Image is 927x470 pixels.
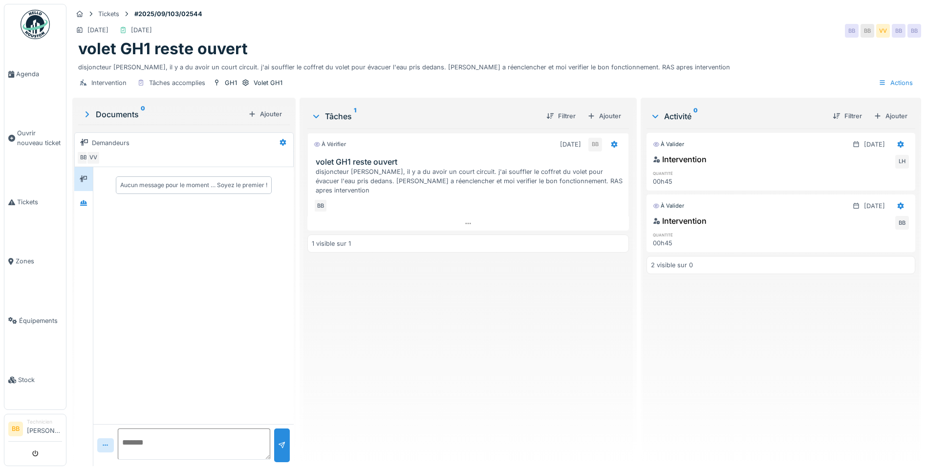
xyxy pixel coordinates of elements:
a: Stock [4,350,66,409]
div: Documents [82,108,244,120]
div: À valider [653,140,684,149]
div: disjoncteur [PERSON_NAME], il y a du avoir un court circuit. j'ai souffler le coffret du volet po... [78,59,915,72]
div: Tâches accomplies [149,78,205,87]
strong: #2025/09/103/02544 [130,9,206,19]
span: Tickets [17,197,62,207]
div: disjoncteur [PERSON_NAME], il y a du avoir un court circuit. j'ai souffler le coffret du volet po... [316,167,625,195]
div: BB [588,138,602,151]
div: Intervention [653,215,707,227]
div: Demandeurs [92,138,129,148]
h6: quantité [653,232,736,238]
div: [DATE] [560,140,581,149]
div: BB [892,24,905,38]
div: 00h45 [653,177,736,186]
span: Ouvrir nouveau ticket [17,128,62,147]
div: 2 visible sur 0 [651,260,693,270]
div: Filtrer [829,109,866,123]
h6: quantité [653,170,736,176]
span: Agenda [16,69,62,79]
div: À vérifier [314,140,346,149]
div: LH [895,155,909,169]
div: BB [845,24,859,38]
sup: 0 [693,110,698,122]
h1: volet GH1 reste ouvert [78,40,248,58]
div: VV [876,24,890,38]
a: Agenda [4,44,66,104]
div: [DATE] [87,25,108,35]
h3: volet GH1 reste ouvert [316,157,625,167]
div: VV [86,151,100,165]
div: Ajouter [583,109,625,123]
div: [DATE] [131,25,152,35]
div: À valider [653,202,684,210]
div: BB [907,24,921,38]
div: [DATE] [864,140,885,149]
div: Aucun message pour le moment … Soyez le premier ! [120,181,267,190]
div: Tickets [98,9,119,19]
div: BB [895,216,909,230]
div: Volet GH1 [254,78,282,87]
div: Activité [650,110,825,122]
a: Zones [4,232,66,291]
div: [DATE] [864,201,885,211]
span: Équipements [19,316,62,325]
img: Badge_color-CXgf-gQk.svg [21,10,50,39]
div: Technicien [27,418,62,426]
div: Ajouter [244,107,286,121]
div: BB [77,151,90,165]
a: Tickets [4,172,66,232]
sup: 0 [141,108,145,120]
div: 1 visible sur 1 [312,239,351,248]
div: GH1 [225,78,237,87]
div: Intervention [91,78,127,87]
span: Stock [18,375,62,385]
div: BB [314,199,327,213]
div: Ajouter [870,109,911,123]
div: BB [861,24,874,38]
a: Équipements [4,291,66,350]
div: 00h45 [653,238,736,248]
a: Ouvrir nouveau ticket [4,104,66,172]
a: BB Technicien[PERSON_NAME] [8,418,62,442]
li: [PERSON_NAME] [27,418,62,439]
li: BB [8,422,23,436]
div: Actions [874,76,917,90]
sup: 1 [354,110,356,122]
div: Intervention [653,153,707,165]
div: Filtrer [542,109,580,123]
span: Zones [16,256,62,266]
div: Tâches [311,110,539,122]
